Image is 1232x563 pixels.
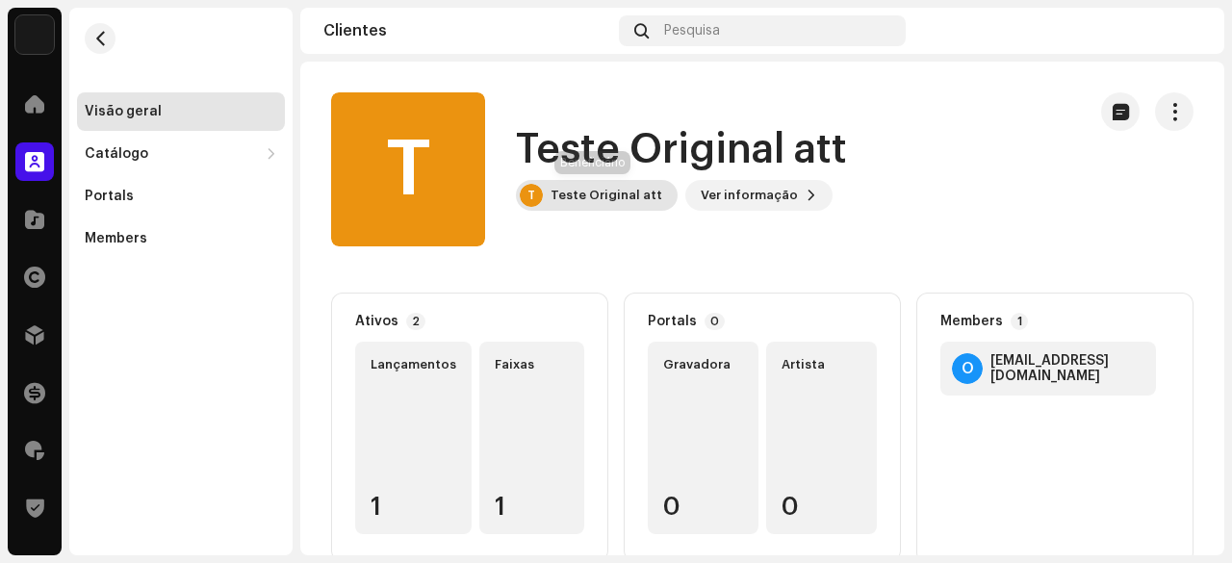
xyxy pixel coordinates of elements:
[520,184,543,207] div: T
[664,23,720,38] span: Pesquisa
[551,188,662,203] div: Teste Original att
[940,314,1003,329] div: Members
[1011,313,1028,330] p-badge: 1
[782,357,861,372] div: Artista
[85,189,134,204] div: Portals
[648,314,697,329] div: Portals
[355,314,398,329] div: Ativos
[331,92,485,246] div: T
[685,180,833,211] button: Ver informação
[77,177,285,216] re-m-nav-item: Portals
[77,135,285,173] re-m-nav-dropdown: Catálogo
[990,353,1144,384] div: originaltestador3@gmail.com
[85,104,162,119] div: Visão geral
[952,353,983,384] div: O
[516,128,847,172] h1: Teste Original att
[1170,15,1201,46] img: 7b092bcd-1f7b-44aa-9736-f4bc5021b2f1
[85,146,148,162] div: Catálogo
[406,313,425,330] p-badge: 2
[323,23,611,38] div: Clientes
[705,313,725,330] p-badge: 0
[15,15,54,54] img: 71bf27a5-dd94-4d93-852c-61362381b7db
[77,219,285,258] re-m-nav-item: Members
[371,357,456,372] div: Lançamentos
[77,92,285,131] re-m-nav-item: Visão geral
[495,357,569,372] div: Faixas
[85,231,147,246] div: Members
[701,176,798,215] span: Ver informação
[663,357,743,372] div: Gravadora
